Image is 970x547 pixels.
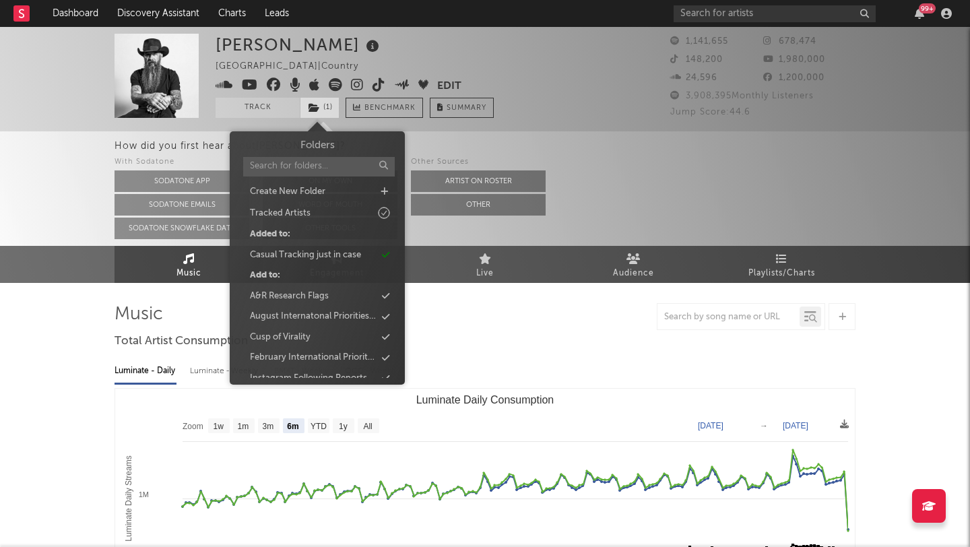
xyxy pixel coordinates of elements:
div: [GEOGRAPHIC_DATA] | Country [216,59,374,75]
a: Audience [559,246,707,283]
span: 1,200,000 [763,73,825,82]
div: Casual Tracking just in case [250,249,361,262]
div: [PERSON_NAME] [216,34,383,56]
span: Summary [447,104,486,112]
span: 3,908,395 Monthly Listeners [670,92,814,100]
button: Track [216,98,300,118]
text: YTD [311,422,327,431]
a: Playlists/Charts [707,246,855,283]
text: All [363,422,372,431]
span: 148,200 [670,55,723,64]
text: → [760,421,768,430]
button: Sodatone Snowflake Data [115,218,249,239]
span: 1,980,000 [763,55,825,64]
span: Total Artist Consumption [115,333,248,350]
button: Summary [430,98,494,118]
text: 3m [263,422,274,431]
text: 1y [339,422,348,431]
input: Search for folders... [243,157,395,176]
span: Music [176,265,201,282]
button: (1) [300,98,339,118]
span: ( 1 ) [300,98,339,118]
text: 1M [139,490,149,498]
input: Search for artists [674,5,876,22]
div: Luminate - Weekly [190,360,261,383]
span: Live [476,265,494,282]
a: Live [411,246,559,283]
span: Audience [613,265,654,282]
div: Create New Folder [250,185,325,199]
button: Artist on Roster [411,170,546,192]
div: Luminate - Daily [115,360,176,383]
text: [DATE] [783,421,808,430]
a: Music [115,246,263,283]
div: With Sodatone [115,154,249,170]
div: Add to: [250,269,280,282]
span: Playlists/Charts [748,265,815,282]
text: Luminate Daily Streams [124,455,133,541]
div: Cusp of Virality [250,331,311,344]
text: Luminate Daily Consumption [416,394,554,406]
div: How did you first hear about [PERSON_NAME] ? [115,138,970,154]
span: Jump Score: 44.6 [670,108,750,117]
text: Zoom [183,422,203,431]
div: A&R Research Flags [250,290,329,303]
span: Benchmark [364,100,416,117]
span: 24,596 [670,73,717,82]
text: 1w [214,422,224,431]
button: 99+ [915,8,924,19]
input: Search by song name or URL [657,312,800,323]
span: 1,141,655 [670,37,728,46]
div: Instagram Following Reports [250,372,367,385]
button: Other [411,194,546,216]
div: February International Priorities [250,351,376,364]
div: Tracked Artists [250,207,311,220]
text: 1m [238,422,249,431]
text: 6m [287,422,298,431]
div: 99 + [919,3,936,13]
a: Benchmark [346,98,423,118]
div: Added to: [250,228,290,241]
button: Sodatone Emails [115,194,249,216]
h3: Folders [300,138,334,154]
span: 678,474 [763,37,816,46]
button: Edit [437,78,461,95]
text: [DATE] [698,421,723,430]
div: August Internatonal Priorities Folder [250,310,376,323]
div: Other Sources [411,154,546,170]
button: Sodatone App [115,170,249,192]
